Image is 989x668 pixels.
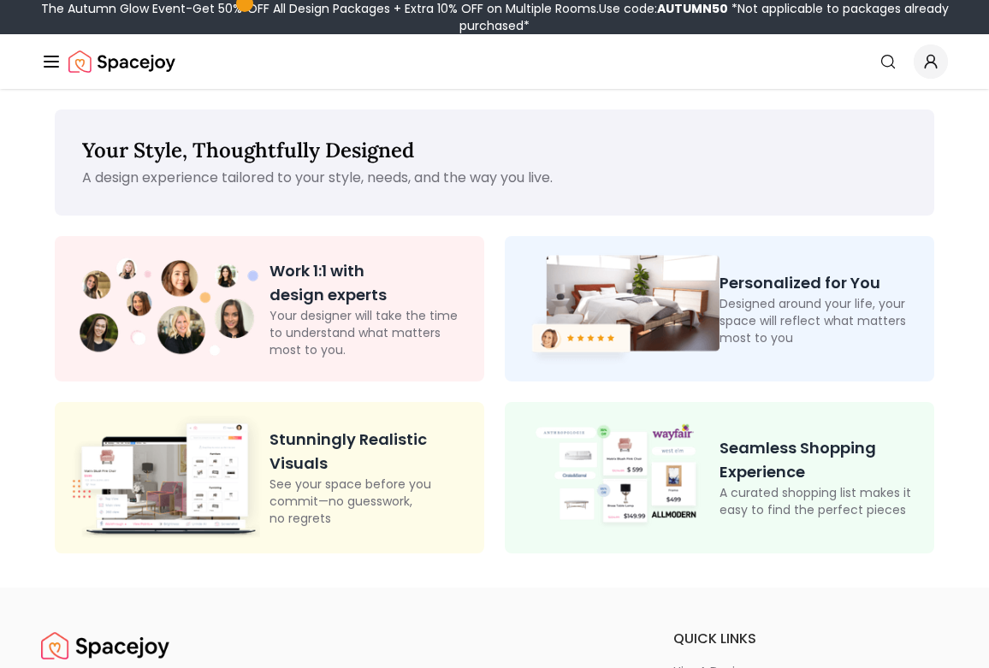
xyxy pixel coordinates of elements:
p: See your space before you commit—no guesswork, no regrets [269,476,471,527]
p: Your Style, Thoughtfully Designed [82,137,907,164]
img: Spacejoy Logo [41,629,169,663]
img: Room Design [518,250,720,368]
p: A design experience tailored to your style, needs, and the way you live. [82,168,907,188]
img: Design Experts [68,252,269,365]
p: Stunningly Realistic Visuals [269,428,471,476]
img: Shop Design [518,421,720,535]
p: Your designer will take the time to understand what matters most to you. [269,307,471,358]
p: Designed around your life, your space will reflect what matters most to you [720,295,921,346]
img: Spacejoy Logo [68,44,175,79]
nav: Global [41,34,948,89]
h6: quick links [673,629,948,649]
p: Seamless Shopping Experience [720,436,921,484]
p: Personalized for You [720,271,921,295]
img: 3D Design [68,416,269,540]
p: Work 1:1 with design experts [269,259,471,307]
p: A curated shopping list makes it easy to find the perfect pieces [720,484,921,518]
a: Spacejoy [68,44,175,79]
a: Spacejoy [41,629,169,663]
